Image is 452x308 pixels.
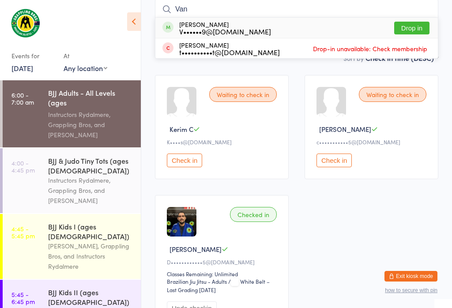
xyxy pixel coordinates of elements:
span: Kerim C [169,124,193,134]
img: image1723755408.png [167,207,196,237]
div: K••••s@[DOMAIN_NAME] [167,138,279,146]
div: t••••••••••t@[DOMAIN_NAME] [179,49,280,56]
div: [PERSON_NAME] [179,41,280,56]
img: Grappling Bros Rydalmere [9,7,42,40]
div: At [64,49,107,63]
div: Events for [11,49,55,63]
button: Exit kiosk mode [384,271,437,282]
div: Waiting to check in [209,87,277,102]
div: [PERSON_NAME], Grappling Bros, and Instructors Rydalmere [48,241,133,271]
a: 4:45 -5:45 pmBJJ Kids I (ages [DEMOGRAPHIC_DATA])[PERSON_NAME], Grappling Bros, and Instructors R... [3,214,141,279]
div: Classes Remaining: Unlimited [167,270,279,278]
span: [PERSON_NAME] [319,124,371,134]
div: Any location [64,63,107,73]
div: BJJ Kids II (ages [DEMOGRAPHIC_DATA]) [48,287,133,307]
button: Check in [316,154,352,167]
span: [PERSON_NAME] [169,244,222,254]
div: Instructors Rydalmere, Grappling Bros, and [PERSON_NAME] [48,175,133,206]
div: BJJ & Judo Tiny Tots (ages [DEMOGRAPHIC_DATA]) [48,156,133,175]
div: D••••••••••••5@[DOMAIN_NAME] [167,258,279,266]
div: BJJ Kids I (ages [DEMOGRAPHIC_DATA]) [48,222,133,241]
div: Brazilian Jiu Jitsu - Adults [167,278,227,285]
time: 5:45 - 6:45 pm [11,291,35,305]
time: 4:45 - 5:45 pm [11,225,35,239]
div: Waiting to check in [359,87,426,102]
div: Checked in [230,207,277,222]
a: [DATE] [11,63,33,73]
a: 6:00 -7:00 amBJJ Adults - All Levels (ages [DEMOGRAPHIC_DATA]+)Instructors Rydalmere, Grappling B... [3,80,141,147]
button: Drop in [394,22,429,34]
span: Drop-in unavailable: Check membership [311,42,429,55]
div: [PERSON_NAME] [179,21,271,35]
time: 6:00 - 7:00 am [11,91,34,105]
a: 4:00 -4:45 pmBJJ & Judo Tiny Tots (ages [DEMOGRAPHIC_DATA])Instructors Rydalmere, Grappling Bros,... [3,148,141,213]
div: Instructors Rydalmere, Grappling Bros, and [PERSON_NAME] [48,109,133,140]
div: c•••••••••••5@[DOMAIN_NAME] [316,138,429,146]
time: 4:00 - 4:45 pm [11,159,35,173]
button: Check in [167,154,202,167]
div: V••••••9@[DOMAIN_NAME] [179,28,271,35]
button: how to secure with pin [385,287,437,293]
div: BJJ Adults - All Levels (ages [DEMOGRAPHIC_DATA]+) [48,88,133,109]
